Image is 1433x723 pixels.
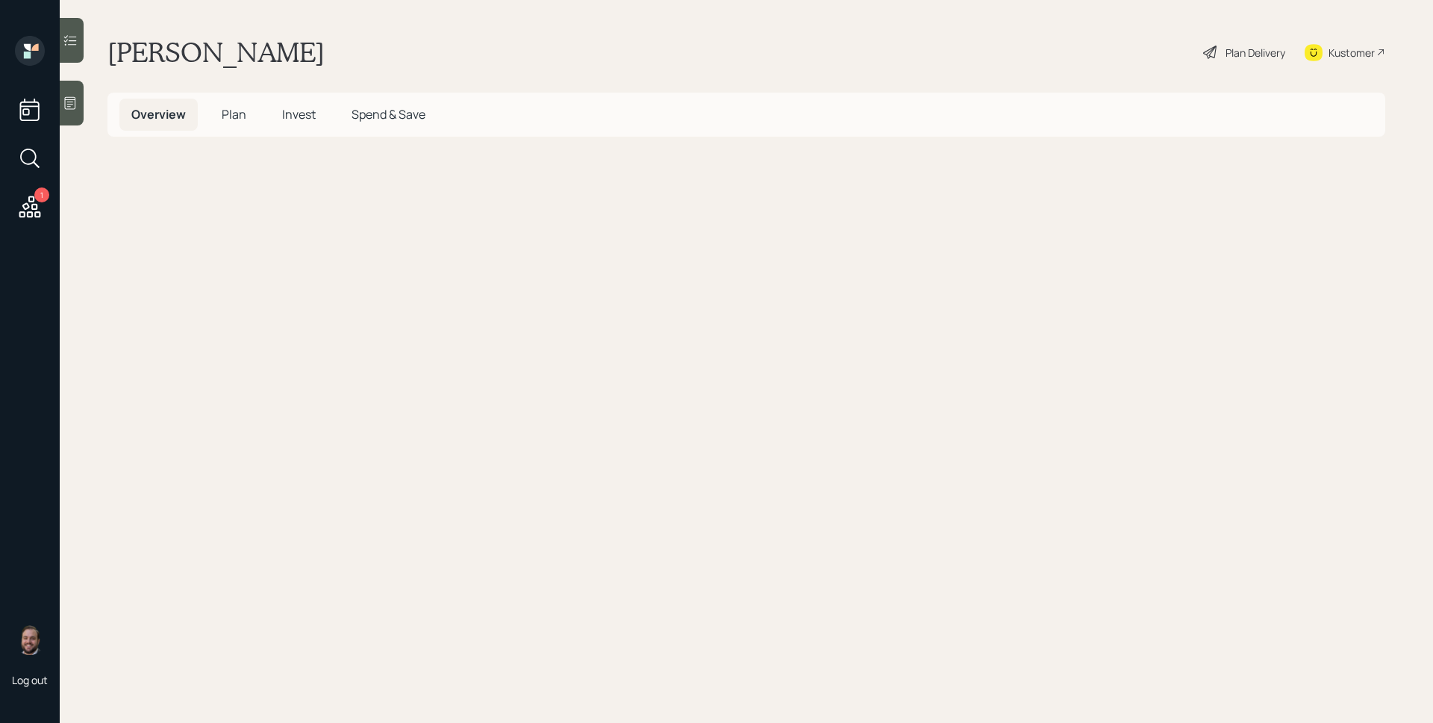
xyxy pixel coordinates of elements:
div: Log out [12,673,48,687]
span: Spend & Save [352,106,425,122]
h1: [PERSON_NAME] [107,36,325,69]
div: Kustomer [1329,45,1375,60]
div: 1 [34,187,49,202]
div: Plan Delivery [1226,45,1285,60]
span: Overview [131,106,186,122]
span: Plan [222,106,246,122]
span: Invest [282,106,316,122]
img: james-distasi-headshot.png [15,625,45,655]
